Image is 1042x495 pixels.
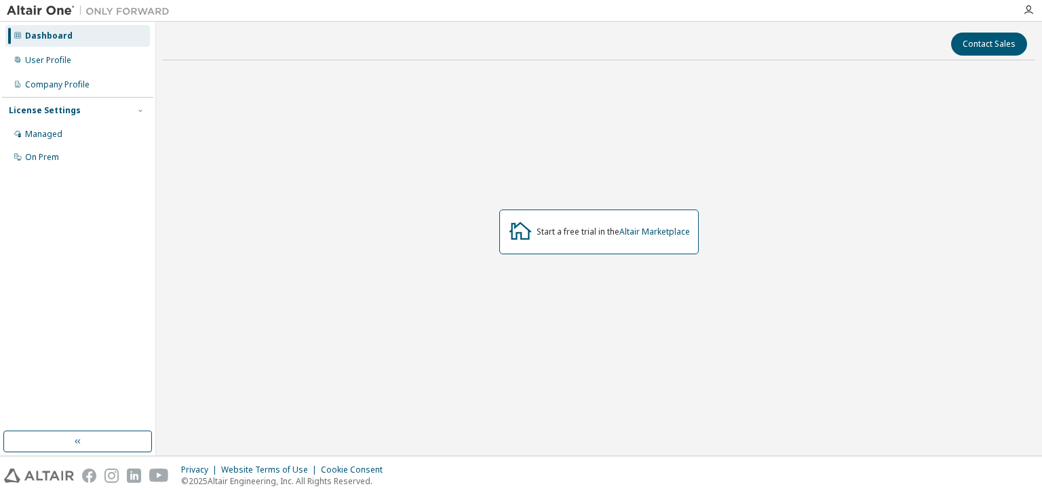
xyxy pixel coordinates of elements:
[619,226,690,237] a: Altair Marketplace
[149,469,169,483] img: youtube.svg
[4,469,74,483] img: altair_logo.svg
[7,4,176,18] img: Altair One
[951,33,1027,56] button: Contact Sales
[181,464,221,475] div: Privacy
[25,79,90,90] div: Company Profile
[221,464,321,475] div: Website Terms of Use
[82,469,96,483] img: facebook.svg
[25,129,62,140] div: Managed
[181,475,391,487] p: © 2025 Altair Engineering, Inc. All Rights Reserved.
[25,55,71,66] div: User Profile
[127,469,141,483] img: linkedin.svg
[104,469,119,483] img: instagram.svg
[9,105,81,116] div: License Settings
[25,152,59,163] div: On Prem
[537,226,690,237] div: Start a free trial in the
[25,31,73,41] div: Dashboard
[321,464,391,475] div: Cookie Consent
